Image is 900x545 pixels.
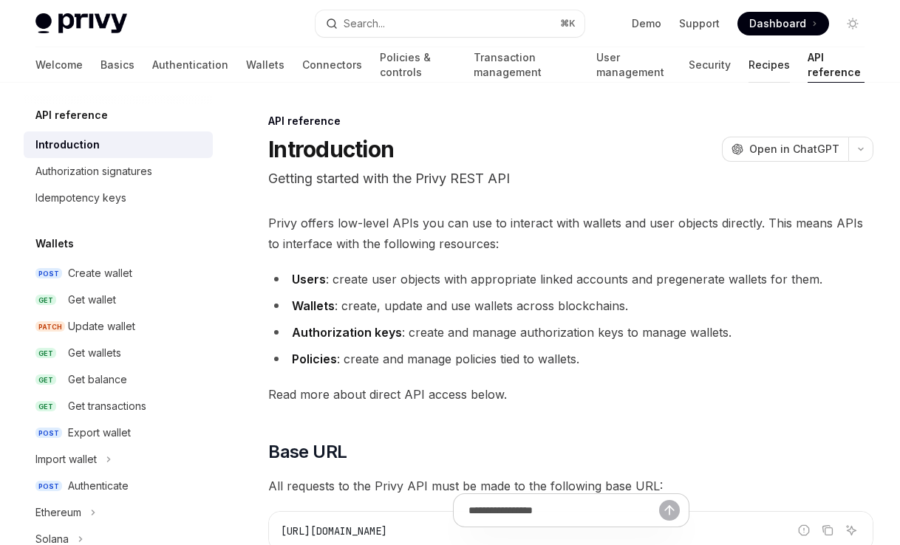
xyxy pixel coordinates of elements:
[35,428,62,439] span: POST
[24,340,213,366] a: GETGet wallets
[560,18,576,30] span: ⌘ K
[737,12,829,35] a: Dashboard
[35,268,62,279] span: POST
[24,131,213,158] a: Introduction
[246,47,284,83] a: Wallets
[35,13,127,34] img: light logo
[35,162,152,180] div: Authorization signatures
[344,15,385,32] div: Search...
[24,366,213,393] a: GETGet balance
[380,47,456,83] a: Policies & controls
[268,213,873,254] span: Privy offers low-level APIs you can use to interact with wallets and user objects directly. This ...
[268,476,873,496] span: All requests to the Privy API must be made to the following base URL:
[68,264,132,282] div: Create wallet
[68,477,129,495] div: Authenticate
[722,137,848,162] button: Open in ChatGPT
[468,494,659,527] input: Ask a question...
[24,260,213,287] a: POSTCreate wallet
[35,189,126,207] div: Idempotency keys
[35,450,97,468] div: Import wallet
[35,348,56,359] span: GET
[749,142,839,157] span: Open in ChatGPT
[68,397,146,415] div: Get transactions
[808,47,865,83] a: API reference
[268,322,873,343] li: : create and manage authorization keys to manage wallets.
[35,504,81,521] div: Ethereum
[68,291,116,309] div: Get wallet
[100,47,134,83] a: Basics
[35,295,56,306] span: GET
[679,16,720,31] a: Support
[24,158,213,185] a: Authorization signatures
[474,47,579,83] a: Transaction management
[24,446,213,473] button: Toggle Import wallet section
[24,393,213,419] a: GETGet transactions
[35,47,83,83] a: Welcome
[152,47,228,83] a: Authentication
[292,272,326,287] strong: Users
[841,12,865,35] button: Toggle dark mode
[292,352,337,366] strong: Policies
[24,419,213,446] a: POSTExport wallet
[268,269,873,289] li: : create user objects with appropriate linked accounts and pregenerate wallets for them.
[268,349,873,369] li: : create and manage policies tied to wallets.
[632,16,661,31] a: Demo
[24,499,213,526] button: Toggle Ethereum section
[68,318,135,335] div: Update wallet
[268,295,873,316] li: : create, update and use wallets across blockchains.
[659,500,680,521] button: Send message
[35,136,100,154] div: Introduction
[24,313,213,340] a: PATCHUpdate wallet
[24,185,213,211] a: Idempotency keys
[24,287,213,313] a: GETGet wallet
[268,384,873,405] span: Read more about direct API access below.
[302,47,362,83] a: Connectors
[68,344,121,362] div: Get wallets
[35,374,56,385] span: GET
[35,321,65,332] span: PATCH
[268,114,873,128] div: API reference
[35,401,56,412] span: GET
[35,106,108,124] h5: API reference
[268,136,394,162] h1: Introduction
[35,235,74,253] h5: Wallets
[596,47,671,83] a: User management
[292,298,335,313] strong: Wallets
[749,47,790,83] a: Recipes
[68,371,127,388] div: Get balance
[268,168,873,189] p: Getting started with the Privy REST API
[268,440,347,464] span: Base URL
[24,473,213,499] a: POSTAuthenticate
[689,47,731,83] a: Security
[68,424,131,442] div: Export wallet
[749,16,806,31] span: Dashboard
[35,481,62,492] span: POST
[292,325,402,340] strong: Authorization keys
[316,10,584,37] button: Open search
